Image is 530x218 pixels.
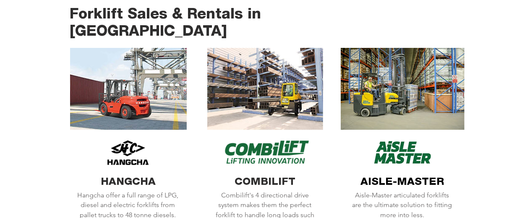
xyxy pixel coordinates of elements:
img: hangcha.png [94,134,162,171]
span: AISLE-MASTER [360,175,444,187]
img: aisle-master-logo-2018.png [374,138,431,168]
img: aisle master articulated forklift - Northern Forklifts [341,48,465,130]
span: Forklift Sales & Rentals in [GEOGRAPHIC_DATA] [70,5,261,39]
span: COMBILIFT [235,175,295,187]
span: HANGCHA [101,175,156,187]
img: hangcha forklift - Northern Forklifts [70,48,187,130]
img: combilift forklift - Northern Forklifts [207,48,323,130]
img: Combilift-Web-Logo-701x232.png [220,138,311,168]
